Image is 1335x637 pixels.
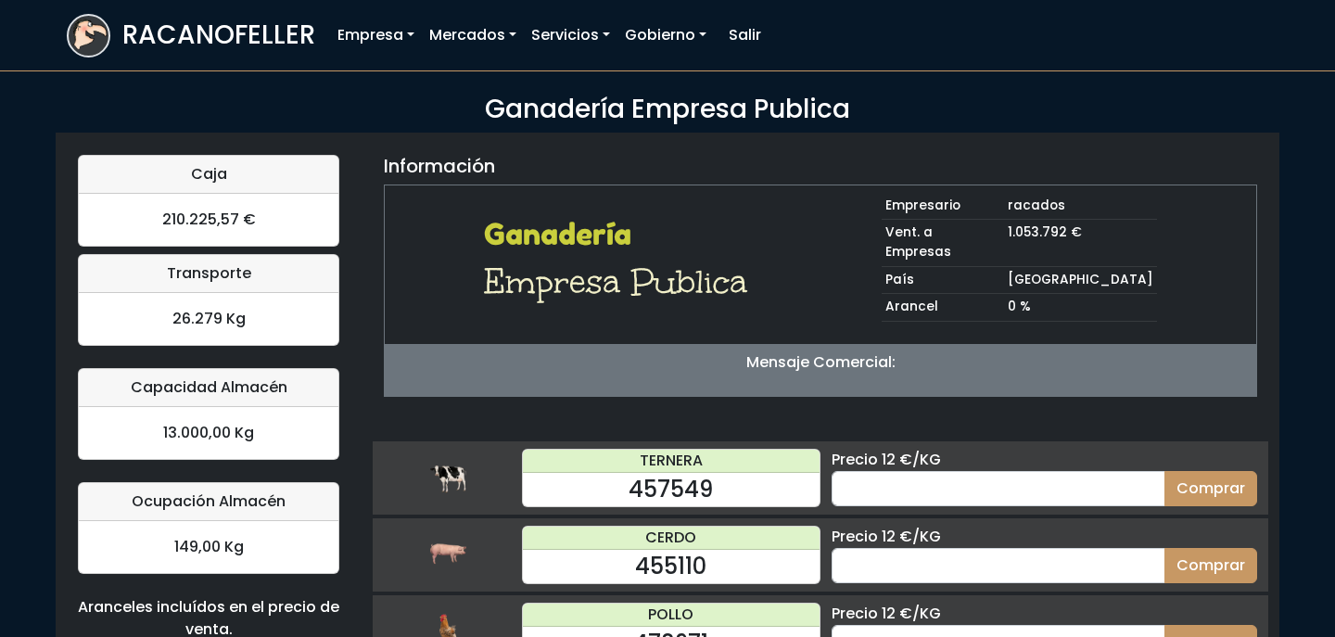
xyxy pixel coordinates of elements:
[385,351,1256,374] p: Mensaje Comercial:
[1164,548,1257,583] button: Comprar
[67,9,315,62] a: RACANOFELLER
[79,293,338,345] div: 26.279 Kg
[832,603,1257,625] div: Precio 12 €/KG
[524,17,617,54] a: Servicios
[882,220,1004,266] td: Vent. a Empresas
[523,473,820,506] div: 457549
[429,459,466,496] img: ternera.png
[79,194,338,246] div: 210.225,57 €
[1164,471,1257,506] button: Comprar
[79,369,338,407] div: Capacidad Almacén
[79,156,338,194] div: Caja
[1004,220,1157,266] td: 1.053.792 €
[330,17,422,54] a: Empresa
[1004,266,1157,294] td: [GEOGRAPHIC_DATA]
[832,449,1257,471] div: Precio 12 €/KG
[882,266,1004,294] td: País
[122,19,315,51] h3: RACANOFELLER
[384,155,495,177] h5: Información
[721,17,769,54] a: Salir
[882,294,1004,322] td: Arancel
[79,483,338,521] div: Ocupación Almacén
[69,16,108,51] img: logoracarojo.png
[523,527,820,550] div: CERDO
[484,260,759,304] h1: Empresa Publica
[422,17,524,54] a: Mercados
[429,536,466,573] img: cerdo.png
[882,193,1004,220] td: Empresario
[523,550,820,583] div: 455110
[67,94,1268,125] h3: Ganadería Empresa Publica
[1004,294,1157,322] td: 0 %
[523,450,820,473] div: TERNERA
[79,407,338,459] div: 13.000,00 Kg
[484,217,759,252] h2: Ganadería
[523,604,820,627] div: POLLO
[79,521,338,573] div: 149,00 Kg
[832,526,1257,548] div: Precio 12 €/KG
[1004,193,1157,220] td: racados
[79,255,338,293] div: Transporte
[617,17,714,54] a: Gobierno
